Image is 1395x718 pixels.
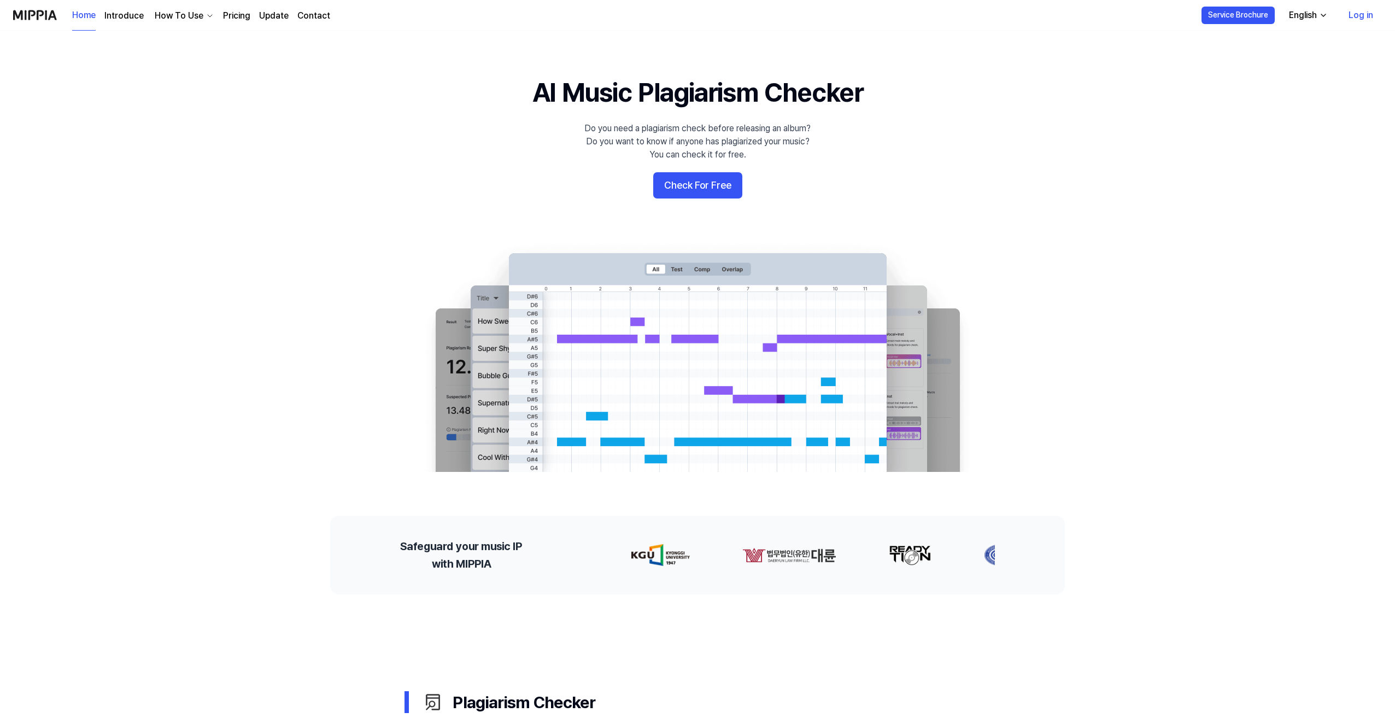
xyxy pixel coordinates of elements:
[889,544,931,566] img: partner-logo-2
[1201,7,1275,24] button: Service Brochure
[984,544,1018,566] img: partner-logo-3
[422,691,990,714] div: Plagiarism Checker
[1280,4,1334,26] button: English
[1287,9,1319,22] div: English
[153,9,214,22] button: How To Use
[259,9,289,22] a: Update
[297,9,330,22] a: Contact
[631,544,690,566] img: partner-logo-0
[153,9,206,22] div: How To Use
[532,74,863,111] h1: AI Music Plagiarism Checker
[104,9,144,22] a: Introduce
[742,544,836,566] img: partner-logo-1
[413,242,982,472] img: main Image
[223,9,250,22] a: Pricing
[653,172,742,199] button: Check For Free
[72,1,96,31] a: Home
[584,122,811,161] div: Do you need a plagiarism check before releasing an album? Do you want to know if anyone has plagi...
[400,538,522,573] h2: Safeguard your music IP with MIPPIA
